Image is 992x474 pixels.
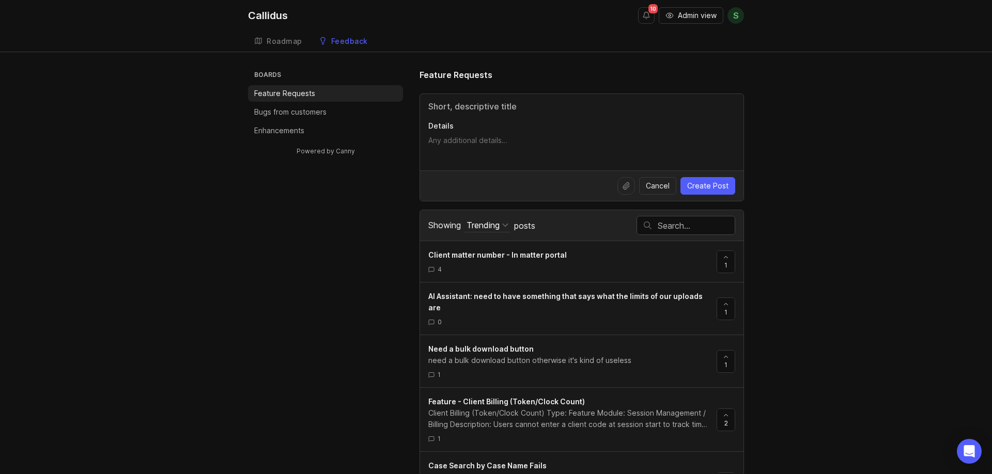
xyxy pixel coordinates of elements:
span: 0 [438,318,442,326]
button: Notifications [638,7,655,24]
a: Bugs from customers [248,104,403,120]
span: S [733,9,739,22]
span: 1 [724,360,727,369]
h3: Boards [252,69,403,83]
textarea: Details [428,135,735,156]
span: Client matter number - In matter portal [428,250,567,259]
span: 10 [648,4,658,13]
button: 1 [717,350,735,373]
span: 2 [724,419,728,428]
span: Feature - Client Billing (Token/Clock Count) [428,397,585,406]
input: Title [428,100,735,113]
div: Trending [467,219,500,231]
button: S [727,7,744,24]
button: 2 [717,408,735,431]
button: 1 [717,250,735,273]
a: Feedback [313,31,374,52]
div: Open Intercom Messenger [957,439,982,464]
div: Roadmap [267,38,302,45]
span: Cancel [646,181,670,191]
a: Client matter number - In matter portal4 [428,249,717,274]
div: Feedback [331,38,368,45]
a: Roadmap [248,31,308,52]
span: 1 [438,434,441,443]
a: AI Assistant: need to have something that says what the limits of our uploads are0 [428,291,717,326]
button: Cancel [639,177,676,195]
span: 4 [438,265,442,274]
span: 1 [724,261,727,270]
span: Need a bulk download button [428,344,534,353]
span: 1 [438,370,441,379]
a: Need a bulk download buttonneed a bulk download button otherwise it's kind of useless1 [428,343,717,379]
div: Client Billing (Token/Clock Count) Type: Feature Module: Session Management / Billing Description... [428,407,708,430]
a: Enhancements [248,122,403,139]
p: Feature Requests [254,88,315,99]
button: Admin view [659,7,723,24]
a: Feature Requests [248,85,403,102]
a: Powered by Canny [295,145,357,157]
div: Callidus [248,10,288,21]
button: Showing [464,218,510,232]
p: Bugs from customers [254,107,327,117]
span: posts [514,220,535,231]
span: Admin view [678,10,717,21]
h1: Feature Requests [420,69,492,81]
input: Search… [658,220,735,231]
button: Create Post [680,177,735,195]
a: Feature - Client Billing (Token/Clock Count)Client Billing (Token/Clock Count) Type: Feature Modu... [428,396,717,443]
div: need a bulk download button otherwise it's kind of useless [428,355,708,366]
span: Showing [428,220,461,230]
span: Case Search by Case Name Fails [428,461,547,470]
p: Enhancements [254,125,304,136]
span: Create Post [687,181,729,191]
p: Details [428,121,735,131]
button: 1 [717,297,735,320]
span: 1 [724,308,727,317]
span: AI Assistant: need to have something that says what the limits of our uploads are [428,292,703,312]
